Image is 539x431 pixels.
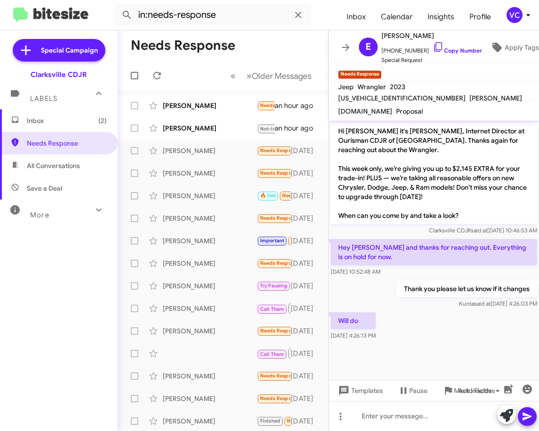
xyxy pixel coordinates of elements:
div: Hello. I am not interested unless you are willing to pay a premium on its value. [257,393,291,404]
span: said at [474,300,491,307]
div: [PERSON_NAME] [163,214,257,223]
div: [DATE] [291,259,321,268]
div: [PERSON_NAME] [163,146,257,155]
span: [PHONE_NUMBER] [381,41,482,55]
span: [PERSON_NAME] [469,94,522,102]
button: Templates [329,382,390,399]
span: Call Them [260,306,285,312]
a: Profile [462,3,499,31]
div: [DATE] [291,371,321,381]
div: [DATE] [291,416,321,426]
span: Proposal [396,107,423,115]
span: Needs Response [260,215,300,221]
span: Labels [30,94,57,103]
button: Mark Inactive [435,382,503,399]
a: Insights [420,3,462,31]
span: [DOMAIN_NAME] [338,107,392,115]
div: an hour ago [275,123,321,133]
span: Try Pausing [260,283,287,289]
div: Not sure [257,213,291,223]
span: Call Them [260,351,285,357]
div: Hi I found a good deal on a vehicle thank for reaching out! [257,258,291,269]
div: an hour ago [275,101,321,110]
div: [PERSON_NAME] [163,394,257,403]
span: Pause [409,382,428,399]
span: Needs Response [260,395,300,401]
input: Search [114,4,311,26]
span: [PERSON_NAME] [381,30,482,41]
span: [DATE] 4:26:13 PM [331,332,376,339]
span: « [230,70,236,82]
a: Calendar [373,3,420,31]
button: Pause [390,382,435,399]
span: Needs Response [260,260,300,266]
span: Important [260,238,285,244]
div: [PERSON_NAME] [163,371,257,381]
div: [PERSON_NAME] [163,101,257,110]
span: More [30,211,49,219]
p: Thank you please let us know if it changes [396,280,537,297]
div: [DATE] [291,349,321,358]
a: Copy Number [433,47,482,54]
div: If the numbers finally work, i can come out over the weekend. [257,235,291,246]
span: Needs Response [260,147,300,154]
div: [PERSON_NAME] [163,169,257,178]
button: Previous [225,66,241,85]
span: Needs Response [282,192,322,199]
span: Inbox [27,116,107,125]
span: (2) [98,116,107,125]
div: I need you guys to give me a number for my trade before I consider making the 4 hour trip there [257,325,291,336]
div: [PERSON_NAME] [163,326,257,336]
div: Hi. I'm choosing to be well. Thanks for reaching out. I'm not going to move forward with an EV at... [257,370,291,381]
div: Inbound Call [257,347,291,359]
div: [PERSON_NAME] [163,191,257,200]
button: Auto Fields [451,382,511,399]
a: Special Campaign [13,39,105,62]
button: VC [499,7,529,23]
span: Templates [336,382,383,399]
div: Clarksville CDJR [31,70,87,79]
nav: Page navigation example [225,66,317,85]
div: [DATE] [291,304,321,313]
div: I think I missed your call [257,122,275,134]
span: Needs Response [260,328,300,334]
button: Next [241,66,317,85]
small: Needs Response [338,70,381,79]
span: Special Request [381,55,482,65]
span: Older Messages [252,71,311,81]
div: [PERSON_NAME] [163,416,257,426]
div: [DATE] [291,214,321,223]
span: 🔥 Hot [260,192,276,199]
span: Needs Response [260,102,300,108]
div: [DATE] [291,281,321,291]
div: thats very close to me can i see a walk around of the vehicle please [257,190,291,201]
div: [DATE] [291,169,321,178]
div: [DATE] [291,146,321,155]
span: [US_VEHICLE_IDENTIFICATION_NUMBER] [338,94,466,102]
div: Inbound Call [257,302,291,314]
span: Special Campaign [41,46,98,55]
div: [PERSON_NAME] [163,304,257,313]
span: Finished [260,418,281,424]
p: Will do [331,312,376,329]
div: [DATE] [291,236,321,246]
div: VC [507,7,523,23]
span: Save a Deal [27,184,62,193]
p: Hi [PERSON_NAME] it's [PERSON_NAME], Internet Director at Ourisman CDJR of [GEOGRAPHIC_DATA]. Tha... [331,123,537,224]
a: Inbox [339,3,373,31]
span: Needs Response [260,373,300,379]
h1: Needs Response [131,38,235,53]
div: [DATE] [291,191,321,200]
div: [DATE] [291,326,321,336]
span: 2023 [390,83,405,91]
span: Not-Interested [260,126,296,132]
span: Kunta [DATE] 4:26:03 PM [459,300,537,307]
span: Needs Response [260,170,300,176]
span: said at [471,227,487,234]
div: Yep I know. But unless it was a ridiculous deal that benefits me why would I consider it if I was... [257,416,291,426]
span: Auto Fields [458,382,503,399]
